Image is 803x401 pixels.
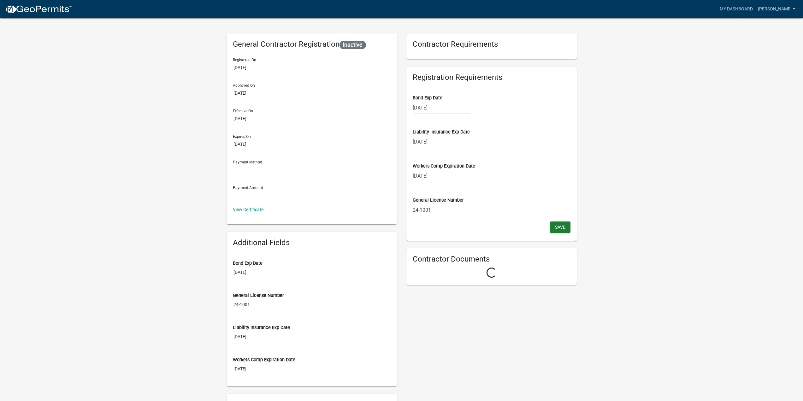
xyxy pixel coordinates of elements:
a: [PERSON_NAME] [755,3,798,15]
h6: Contractor Documents [413,255,570,264]
input: mm/dd/yyyy [413,101,470,114]
label: Liability Insurance Exp Date [413,130,470,134]
a: View Certificate [233,207,263,212]
label: Bond Exp Date [413,96,442,100]
input: mm/dd/yyyy [413,169,470,182]
a: My Dashboard [717,3,755,15]
label: Bond Exp Date [233,261,263,266]
h6: General Contractor Registration [233,40,391,49]
label: Workers Comp Expiration Date [413,164,475,168]
button: Save [550,221,570,233]
h6: Additional Fields [233,238,391,247]
span: Save [555,224,565,229]
label: General License Number [233,293,284,298]
label: General License Number [413,198,464,203]
label: Liability Insurance Exp Date [233,326,290,330]
span: Inactive [340,41,366,49]
h6: Contractor Requirements [413,40,570,49]
label: Workers Comp Expiration Date [233,358,295,362]
input: mm/dd/yyyy [413,135,470,148]
h6: Registration Requirements [413,73,570,82]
